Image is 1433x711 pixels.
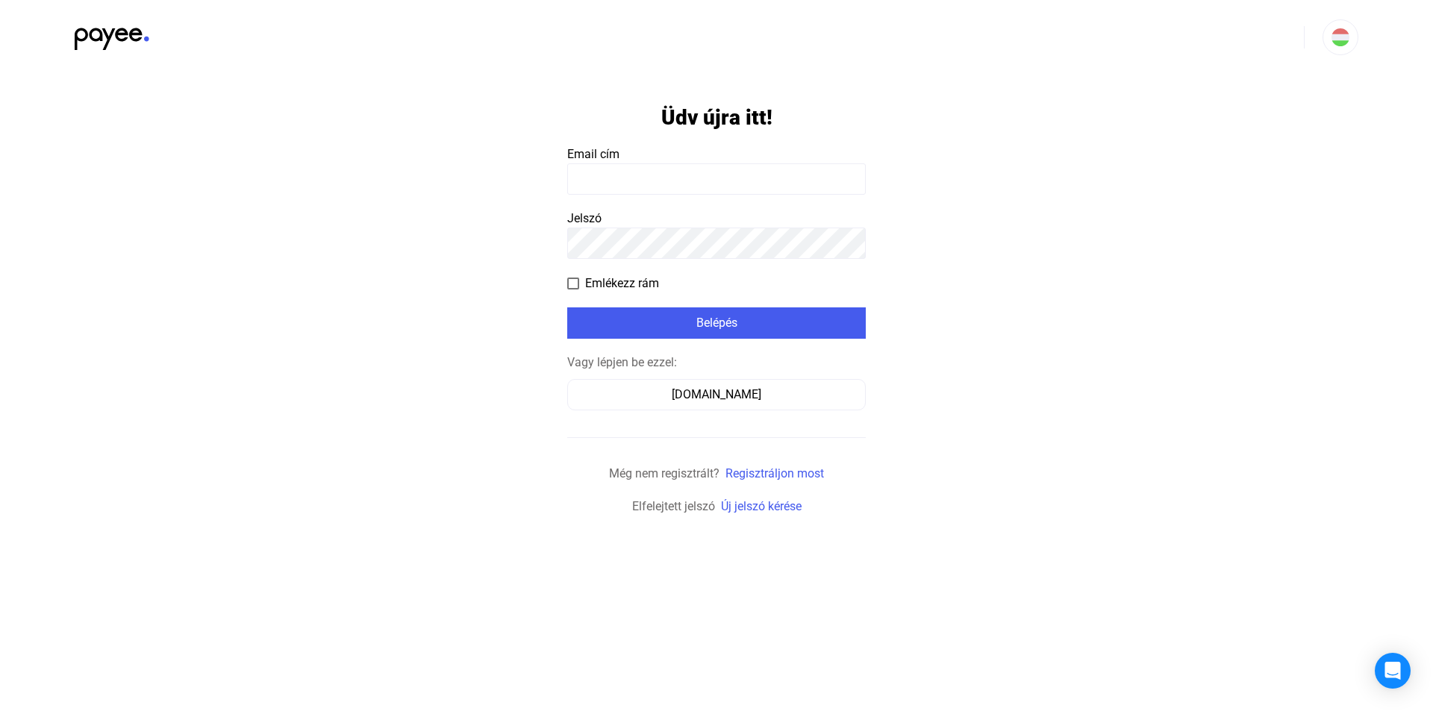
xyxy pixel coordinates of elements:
img: black-payee-blue-dot.svg [75,19,149,50]
a: Regisztráljon most [725,466,824,480]
span: Még nem regisztrált? [609,466,719,480]
button: [DOMAIN_NAME] [567,379,866,410]
a: [DOMAIN_NAME] [567,387,866,401]
h1: Üdv újra itt! [661,104,772,131]
a: Új jelszó kérése [721,499,802,513]
span: Elfelejtett jelszó [632,499,715,513]
span: Jelszó [567,211,602,225]
div: Open Intercom Messenger [1375,653,1411,689]
span: Email cím [567,147,619,161]
img: HU [1331,28,1349,46]
button: HU [1323,19,1358,55]
span: Emlékezz rám [585,275,659,292]
div: Belépés [572,314,861,332]
button: Belépés [567,307,866,339]
div: [DOMAIN_NAME] [572,386,861,404]
div: Vagy lépjen be ezzel: [567,354,866,372]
